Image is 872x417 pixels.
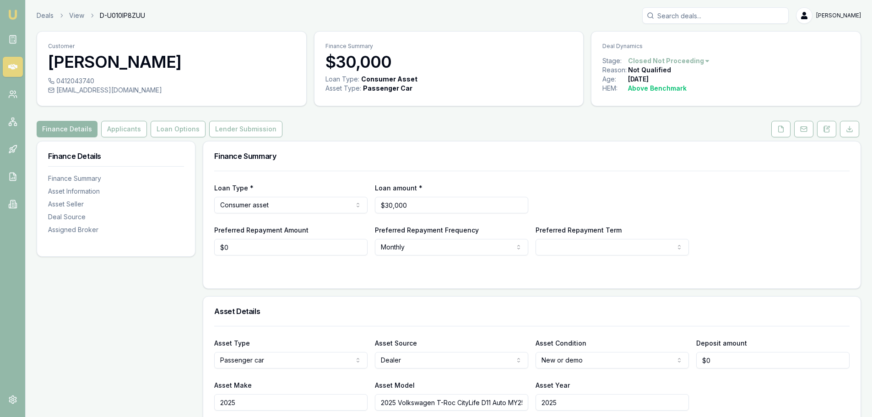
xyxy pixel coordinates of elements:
[37,121,97,137] button: Finance Details
[602,43,850,50] p: Deal Dynamics
[642,7,789,24] input: Search deals
[48,43,295,50] p: Customer
[48,86,295,95] div: [EMAIL_ADDRESS][DOMAIN_NAME]
[602,56,628,65] div: Stage:
[214,339,250,347] label: Asset Type
[48,152,184,160] h3: Finance Details
[48,187,184,196] div: Asset Information
[325,84,361,93] div: Asset Type :
[361,75,417,84] div: Consumer Asset
[207,121,284,137] a: Lender Submission
[536,226,622,234] label: Preferred Repayment Term
[7,9,18,20] img: emu-icon-u.png
[214,239,368,255] input: $
[48,174,184,183] div: Finance Summary
[48,212,184,222] div: Deal Source
[628,75,649,84] div: [DATE]
[375,197,528,213] input: $
[602,65,628,75] div: Reason:
[149,121,207,137] a: Loan Options
[48,225,184,234] div: Assigned Broker
[100,11,145,20] span: D-U010IP8ZUU
[37,121,99,137] a: Finance Details
[209,121,282,137] button: Lender Submission
[375,226,479,234] label: Preferred Repayment Frequency
[48,76,295,86] div: 0412043740
[375,339,417,347] label: Asset Source
[602,84,628,93] div: HEM:
[536,381,570,389] label: Asset Year
[99,121,149,137] a: Applicants
[696,352,850,368] input: $
[37,11,54,20] a: Deals
[628,65,671,75] div: Not Qualified
[214,152,850,160] h3: Finance Summary
[375,381,415,389] label: Asset Model
[214,184,254,192] label: Loan Type *
[325,75,359,84] div: Loan Type:
[214,226,309,234] label: Preferred Repayment Amount
[214,381,252,389] label: Asset Make
[816,12,861,19] span: [PERSON_NAME]
[101,121,147,137] button: Applicants
[214,308,850,315] h3: Asset Details
[375,184,422,192] label: Loan amount *
[536,339,586,347] label: Asset Condition
[363,84,412,93] div: Passenger Car
[696,339,747,347] label: Deposit amount
[628,56,710,65] button: Closed Not Proceeding
[69,11,84,20] a: View
[151,121,206,137] button: Loan Options
[48,53,295,71] h3: [PERSON_NAME]
[325,53,573,71] h3: $30,000
[325,43,573,50] p: Finance Summary
[602,75,628,84] div: Age:
[628,84,687,93] div: Above Benchmark
[48,200,184,209] div: Asset Seller
[37,11,145,20] nav: breadcrumb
